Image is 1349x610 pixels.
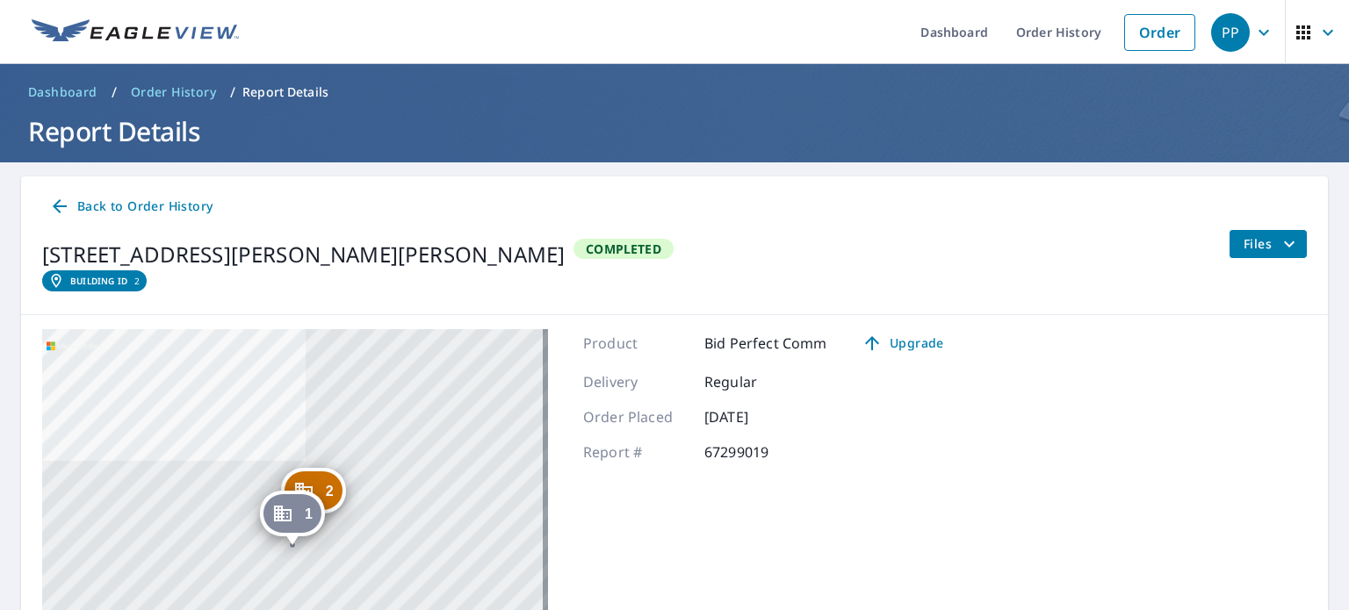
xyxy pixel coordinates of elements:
[32,19,239,46] img: EV Logo
[583,406,689,427] p: Order Placed
[131,83,216,101] span: Order History
[42,270,147,291] a: Building ID2
[124,78,223,106] a: Order History
[242,83,328,101] p: Report Details
[230,82,235,103] li: /
[1244,233,1300,255] span: Files
[575,240,672,257] span: Completed
[583,441,689,463] p: Report #
[704,333,826,354] p: Bid Perfect Comm
[848,329,957,357] a: Upgrade
[112,82,117,103] li: /
[583,333,689,354] p: Product
[1229,230,1307,258] button: filesDropdownBtn-67299019
[70,276,127,286] em: Building ID
[858,333,947,354] span: Upgrade
[583,371,689,392] p: Delivery
[260,491,325,545] div: Dropped pin, building 1, Commercial property, 7244 Los Verdes Dr Gladstone, OR 97027
[28,83,97,101] span: Dashboard
[42,239,565,270] div: [STREET_ADDRESS][PERSON_NAME][PERSON_NAME]
[21,78,1328,106] nav: breadcrumb
[42,190,220,223] a: Back to Order History
[1124,14,1195,51] a: Order
[21,113,1328,149] h1: Report Details
[704,441,810,463] p: 67299019
[704,371,810,392] p: Regular
[49,196,213,218] span: Back to Order History
[21,78,105,106] a: Dashboard
[704,406,810,427] p: [DATE]
[1211,13,1250,52] div: PP
[305,507,313,520] span: 1
[281,468,346,522] div: Dropped pin, building 2, Commercial property, 7250 Los Verdes Dr Gladstone, OR 97027
[326,484,334,498] span: 2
